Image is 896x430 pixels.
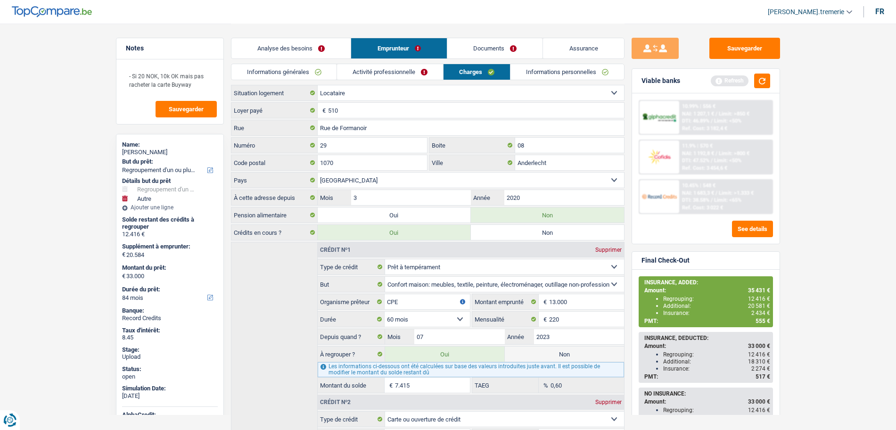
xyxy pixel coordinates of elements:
[682,143,713,149] div: 11.9% | 570 €
[682,165,727,171] div: Ref. Cost: 3 454,6 €
[663,407,770,413] div: Regrouping:
[122,204,218,211] div: Ajouter une ligne
[768,8,844,16] span: [PERSON_NAME].tremerie
[711,118,713,124] span: /
[122,327,218,334] div: Taux d'intérêt:
[642,148,677,165] img: Cofidis
[122,141,218,149] div: Name:
[122,346,218,354] div: Stage:
[122,158,216,165] label: But du prêt:
[318,399,353,405] div: Crédit nº2
[875,7,884,16] div: fr
[751,365,770,372] span: 2 274 €
[122,365,218,373] div: Status:
[682,111,714,117] span: NAI: 1 207,1 €
[748,414,770,421] span: 20 584 €
[748,407,770,413] span: 12 416 €
[719,111,749,117] span: Limit: >850 €
[642,112,677,123] img: AlphaCredit
[748,343,770,349] span: 33 000 €
[447,38,543,58] a: Documents
[644,287,770,294] div: Amount:
[682,150,714,157] span: NAI: 1 192,8 €
[122,231,218,238] div: 12.416 €
[711,157,713,164] span: /
[122,411,218,419] div: AlphaCredit:
[414,329,504,344] input: MM
[644,335,770,341] div: INSURANCE, DEDUCTED:
[318,207,471,223] label: Oui
[756,373,770,380] span: 517 €
[711,75,748,86] div: Refresh
[715,190,717,196] span: /
[231,138,318,153] label: Numéro
[122,385,218,392] div: Simulation Date:
[682,103,715,109] div: 10.99% | 556 €
[644,318,770,324] div: PMT:
[318,259,385,274] label: Type de crédit
[12,6,92,17] img: TopCompare Logo
[539,378,551,393] span: %
[644,373,770,380] div: PMT:
[682,205,723,211] div: Ref. Cost: 3 022 €
[385,329,414,344] label: Mois
[231,85,318,100] label: Situation logement
[593,399,624,405] div: Supprimer
[156,101,217,117] button: Sauvegarder
[504,190,624,205] input: AAAA
[318,225,471,240] label: Oui
[510,64,624,80] a: Informations personnelles
[122,307,218,314] div: Banque:
[748,303,770,309] span: 20 581 €
[472,378,539,393] label: TAEG
[663,351,770,358] div: Regrouping:
[539,312,549,327] span: €
[748,287,770,294] span: 35 431 €
[715,111,717,117] span: /
[122,273,125,280] span: €
[231,225,318,240] label: Crédits en cours ?
[663,310,770,316] div: Insurance:
[682,157,709,164] span: DTI: 47.52%
[351,38,447,58] a: Emprunteur
[318,362,624,377] div: Les informations ci-dessous ont été calculées sur base des valeurs introduites juste avant. Il es...
[714,197,741,203] span: Limit: <65%
[543,38,624,58] a: Assurance
[231,38,351,58] a: Analyse des besoins
[663,414,770,421] div: Additional:
[534,329,624,344] input: AAAA
[748,398,770,405] span: 33 000 €
[318,190,351,205] label: Mois
[231,103,318,118] label: Loyer payé
[505,347,624,362] label: Non
[644,279,770,286] div: INSURANCE, ADDED:
[122,251,125,258] span: €
[709,38,780,59] button: Sauvegarder
[663,358,770,365] div: Additional:
[682,190,714,196] span: NAI: 1 683,3 €
[663,365,770,372] div: Insurance:
[351,190,470,205] input: MM
[318,312,385,327] label: Durée
[122,177,218,185] div: Détails but du prêt
[122,334,218,341] div: 8.45
[444,64,510,80] a: Charges
[682,125,727,132] div: Ref. Cost: 3 182,4 €
[641,256,690,265] div: Final Check-Out
[122,353,218,361] div: Upload
[593,247,624,253] div: Supprimer
[318,412,385,427] label: Type de crédit
[642,188,677,205] img: Record Credits
[748,358,770,365] span: 18 310 €
[122,286,216,293] label: Durée du prêt:
[471,225,624,240] label: Non
[122,216,218,231] div: Solde restant des crédits à regrouper
[644,398,770,405] div: Amount:
[122,373,218,380] div: open
[318,329,385,344] label: Depuis quand ?
[231,120,318,135] label: Rue
[231,173,318,188] label: Pays
[385,378,395,393] span: €
[682,182,715,189] div: 10.45% | 548 €
[231,207,318,223] label: Pension alimentaire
